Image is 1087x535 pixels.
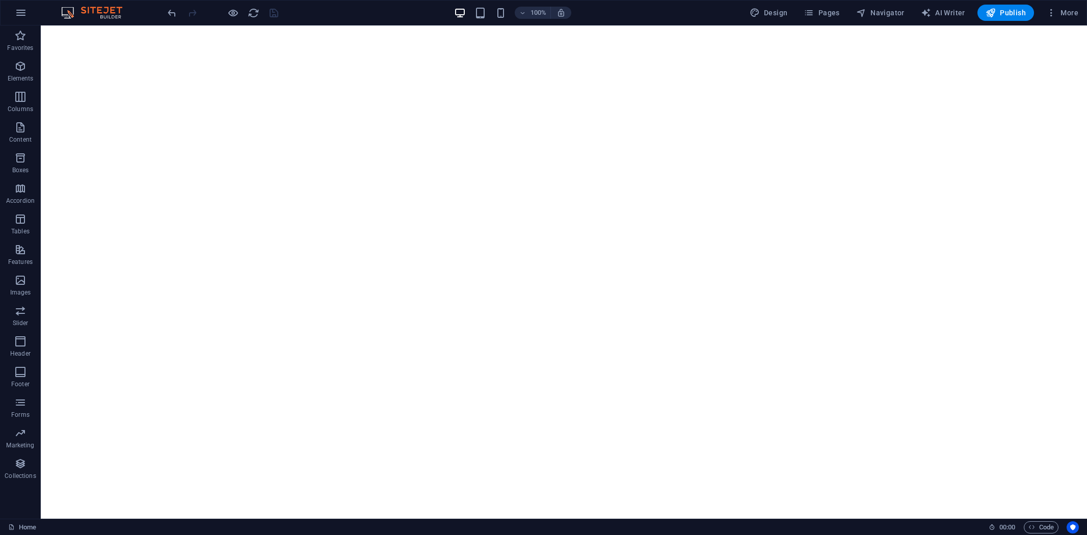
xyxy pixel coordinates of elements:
span: More [1046,8,1078,18]
img: Editor Logo [59,7,135,19]
p: Images [10,288,31,297]
button: Pages [800,5,843,21]
button: reload [247,7,259,19]
p: Elements [8,74,34,83]
button: More [1042,5,1082,21]
span: Pages [804,8,839,18]
a: Click to cancel selection. Double-click to open Pages [8,521,36,533]
span: Navigator [856,8,905,18]
p: Favorites [7,44,33,52]
span: AI Writer [921,8,965,18]
button: Navigator [852,5,909,21]
p: Tables [11,227,30,235]
p: Header [10,350,31,358]
p: Boxes [12,166,29,174]
button: undo [166,7,178,19]
p: Marketing [6,441,34,449]
h6: Session time [989,521,1016,533]
button: Code [1024,521,1058,533]
i: On resize automatically adjust zoom level to fit chosen device. [556,8,566,17]
p: Collections [5,472,36,480]
button: Publish [977,5,1034,21]
p: Slider [13,319,29,327]
button: AI Writer [917,5,969,21]
i: Undo: Edit headline (Ctrl+Z) [166,7,178,19]
button: Click here to leave preview mode and continue editing [227,7,239,19]
button: 100% [515,7,551,19]
span: Code [1028,521,1054,533]
h6: 100% [530,7,546,19]
p: Forms [11,411,30,419]
button: Design [746,5,792,21]
span: Publish [986,8,1026,18]
i: Reload page [248,7,259,19]
p: Columns [8,105,33,113]
p: Content [9,136,32,144]
button: Usercentrics [1067,521,1079,533]
span: : [1006,523,1008,531]
p: Footer [11,380,30,388]
span: 00 00 [999,521,1015,533]
span: Design [750,8,788,18]
p: Accordion [6,197,35,205]
p: Features [8,258,33,266]
div: Design (Ctrl+Alt+Y) [746,5,792,21]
